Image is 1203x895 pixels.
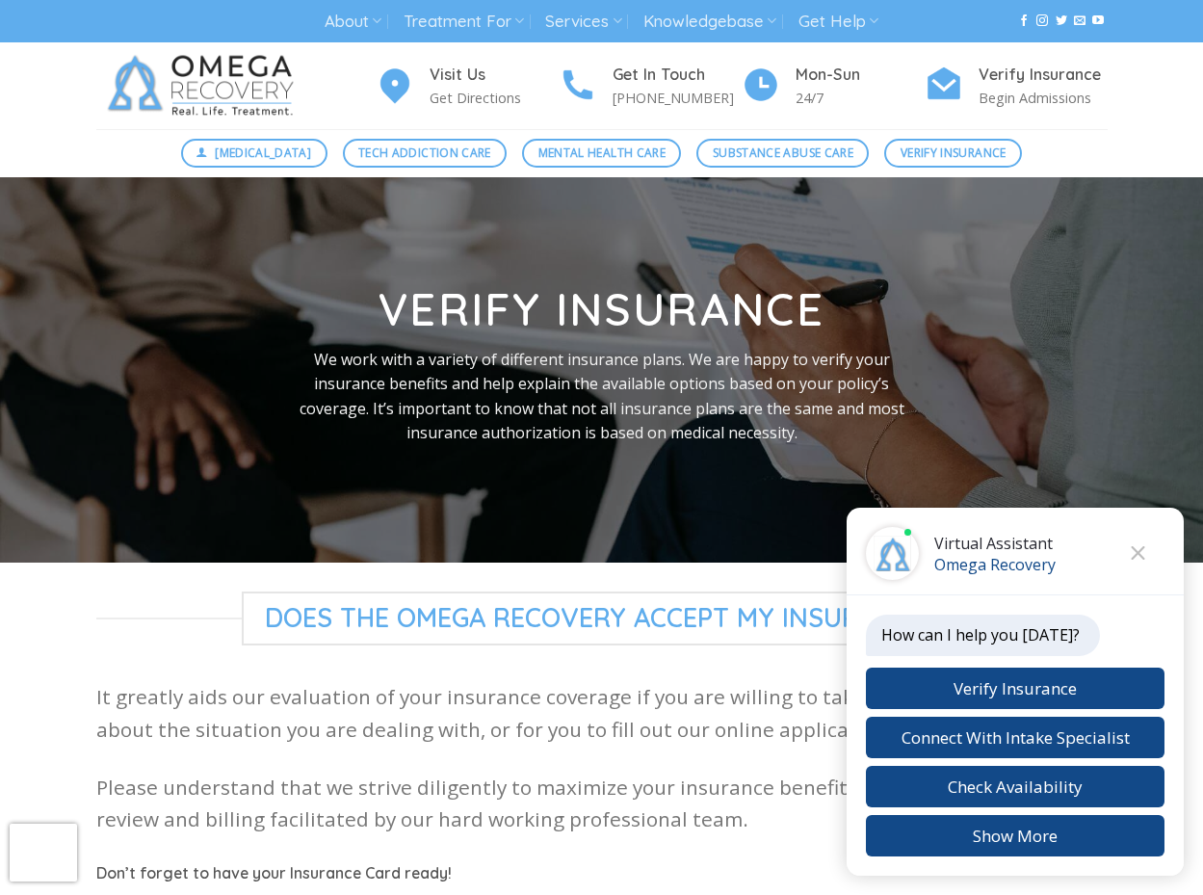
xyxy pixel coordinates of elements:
img: Omega Recovery [96,42,313,129]
a: Visit Us Get Directions [376,63,559,110]
a: Knowledgebase [643,4,776,39]
span: Verify Insurance [901,144,1007,162]
a: Get Help [798,4,878,39]
span: Substance Abuse Care [713,144,853,162]
a: Verify Insurance Begin Admissions [925,63,1108,110]
strong: Verify Insurance [379,281,824,337]
h4: Mon-Sun [796,63,925,88]
p: It greatly aids our evaluation of your insurance coverage if you are willing to take some time an... [96,681,1108,746]
a: Mental Health Care [522,139,681,168]
a: [MEDICAL_DATA] [181,139,327,168]
p: [PHONE_NUMBER] [613,87,742,109]
p: Get Directions [430,87,559,109]
p: We work with a variety of different insurance plans. We are happy to verify your insurance benefi... [290,348,914,446]
a: Follow on Instagram [1036,14,1048,28]
p: 24/7 [796,87,925,109]
h4: Get In Touch [613,63,742,88]
a: Substance Abuse Care [696,139,869,168]
a: Send us an email [1074,14,1085,28]
h4: Verify Insurance [979,63,1108,88]
a: Verify Insurance [884,139,1022,168]
a: Services [545,4,621,39]
a: Tech Addiction Care [343,139,508,168]
a: Follow on Facebook [1018,14,1030,28]
span: [MEDICAL_DATA] [215,144,311,162]
span: Tech Addiction Care [358,144,491,162]
a: Follow on YouTube [1092,14,1104,28]
a: Treatment For [404,4,524,39]
span: Mental Health Care [538,144,666,162]
h5: Don’t forget to have your Insurance Card ready! [96,861,1108,886]
a: Follow on Twitter [1056,14,1067,28]
p: Please understand that we strive diligently to maximize your insurance benefit by providing utili... [96,772,1108,836]
h4: Visit Us [430,63,559,88]
span: Does The Omega Recovery Accept My Insurance? [242,592,962,645]
a: Get In Touch [PHONE_NUMBER] [559,63,742,110]
a: About [325,4,381,39]
p: Begin Admissions [979,87,1108,109]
